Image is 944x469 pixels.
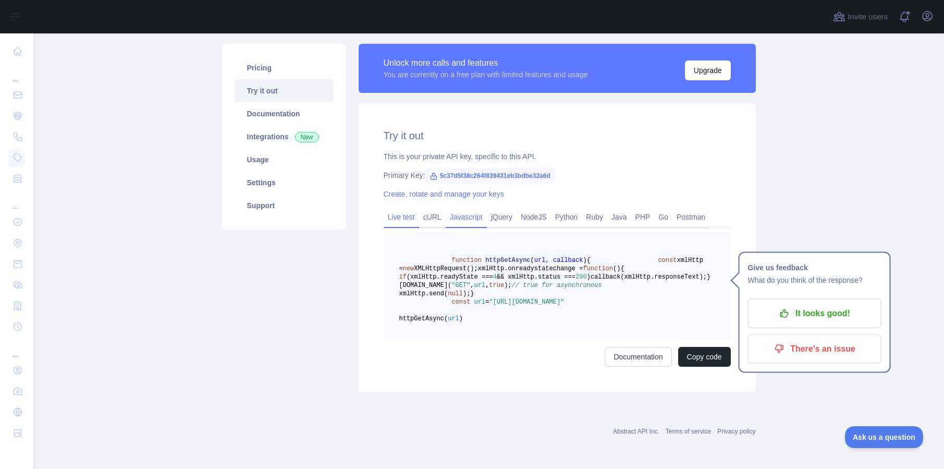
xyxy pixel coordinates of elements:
a: Create, rotate and manage your keys [384,190,504,198]
span: httpGetAsync( [399,315,448,322]
span: XMLHttpRequest(); [414,265,477,272]
a: Go [654,209,672,225]
span: url, callback [534,257,583,264]
a: Integrations New [235,125,334,148]
a: Usage [235,148,334,171]
div: You are currently on a free plan with limited features and usage [384,69,588,80]
a: Documentation [605,347,671,367]
a: PHP [631,209,655,225]
a: Live test [384,209,419,225]
span: 4 [493,273,497,281]
a: Support [235,194,334,217]
span: "GET" [451,282,470,289]
a: Try it out [235,79,334,102]
span: xmlHttp.onreadystatechange = [478,265,583,272]
span: function [583,265,613,272]
span: function [451,257,482,264]
span: const [451,298,470,306]
span: [DOMAIN_NAME]( [399,282,452,289]
a: Postman [672,209,709,225]
span: { [620,265,624,272]
span: 200 [575,273,587,281]
a: NodeJS [517,209,551,225]
span: { [587,257,591,264]
span: ( [613,265,617,272]
span: } [707,273,710,281]
span: if [399,273,407,281]
span: httpGetAsync [485,257,530,264]
a: Java [607,209,631,225]
span: ) [617,265,620,272]
a: cURL [419,209,446,225]
span: url [474,282,486,289]
button: Invite users [831,8,890,25]
span: New [295,132,319,142]
div: Unlock more calls and features [384,57,588,69]
h2: Try it out [384,128,731,143]
span: } [470,290,474,297]
span: = [485,298,489,306]
span: const [658,257,677,264]
span: ); [463,290,470,297]
span: url [474,298,486,306]
span: ) [583,257,586,264]
div: ... [8,63,25,83]
span: new [403,265,414,272]
span: "[URL][DOMAIN_NAME]" [489,298,564,306]
span: (xmlHttp.readyState === [407,273,493,281]
span: 5c37d5f38c264f839431eb3bdbe32a6d [425,168,555,184]
iframe: Toggle Customer Support [845,426,923,448]
a: Abstract API Inc. [613,428,659,435]
a: Javascript [446,209,487,225]
span: && xmlHttp.status === [497,273,575,281]
button: Upgrade [685,61,731,80]
span: ) [587,273,591,281]
a: Ruby [582,209,607,225]
div: ... [8,338,25,359]
h1: Give us feedback [748,261,881,274]
div: This is your private API key, specific to this API. [384,151,731,162]
span: true [489,282,504,289]
button: Copy code [678,347,731,367]
a: Settings [235,171,334,194]
span: // true for asynchronous [512,282,602,289]
span: url [448,315,459,322]
span: xmlHttp.send( [399,290,448,297]
a: Terms of service [666,428,711,435]
a: Documentation [235,102,334,125]
span: ); [504,282,511,289]
span: , [485,282,489,289]
div: Primary Key: [384,170,731,181]
a: Pricing [235,56,334,79]
span: Invite users [848,11,888,23]
a: Python [551,209,582,225]
div: ... [8,190,25,211]
p: What do you think of the response? [748,274,881,286]
span: ) [459,315,463,322]
span: , [470,282,474,289]
span: ( [531,257,534,264]
span: callback(xmlHttp.responseText); [591,273,707,281]
span: null [448,290,463,297]
a: jQuery [487,209,517,225]
a: Privacy policy [717,428,755,435]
